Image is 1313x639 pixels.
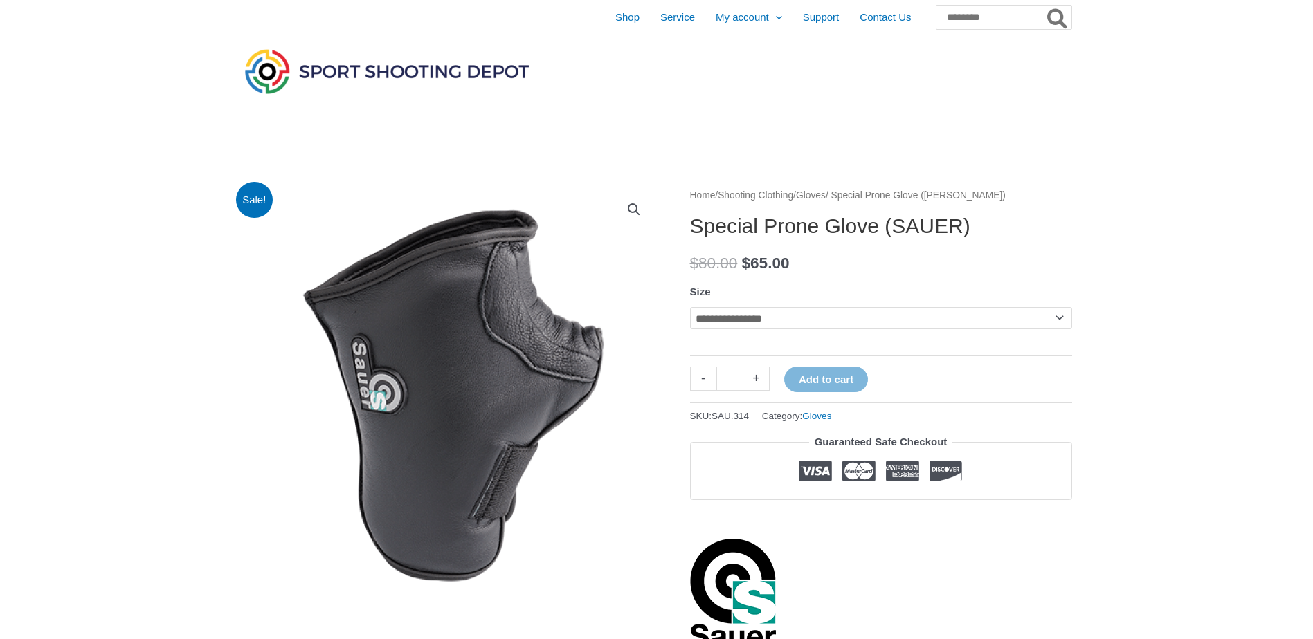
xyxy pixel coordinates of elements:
a: Gloves [802,411,831,421]
button: Add to cart [784,367,868,392]
a: Home [690,190,716,201]
legend: Guaranteed Safe Checkout [809,432,953,452]
bdi: 65.00 [742,254,790,272]
h1: Special Prone Glove (SAUER) [690,214,1072,239]
span: $ [690,254,699,272]
img: Special Prone Glove [242,187,657,602]
span: Sale! [236,182,273,219]
img: Sport Shooting Depot [242,46,532,97]
input: Product quantity [716,367,743,391]
label: Size [690,286,711,297]
span: SAU.314 [712,411,749,421]
bdi: 80.00 [690,254,738,272]
nav: Breadcrumb [690,187,1072,205]
a: - [690,367,716,391]
button: Search [1044,6,1071,29]
span: $ [742,254,751,272]
a: View full-screen image gallery [622,197,646,222]
span: SKU: [690,407,750,425]
a: Gloves [796,190,826,201]
span: Category: [762,407,832,425]
a: Shooting Clothing [718,190,793,201]
iframe: Customer reviews powered by Trustpilot [690,510,1072,527]
a: + [743,367,770,391]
